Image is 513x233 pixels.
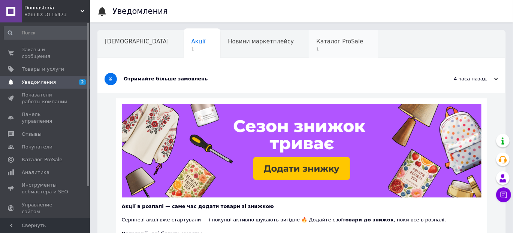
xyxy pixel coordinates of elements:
button: Чат с покупателем [496,187,511,202]
span: Отзывы [22,131,42,138]
span: 1 [191,46,206,52]
span: Товары и услуги [22,66,64,73]
span: Акції [191,38,206,45]
span: Каталог ProSale [22,156,62,163]
span: [DEMOGRAPHIC_DATA] [105,38,169,45]
span: Новини маркетплейсу [228,38,294,45]
input: Поиск [4,26,88,40]
span: Управление сайтом [22,202,69,215]
div: 4 часа назад [423,76,498,82]
span: Покупатели [22,144,52,150]
span: Инструменты вебмастера и SEO [22,182,69,195]
span: Каталог ProSale [316,38,363,45]
span: 1 [316,46,363,52]
span: Уведомления [22,79,56,86]
span: Donnastoria [24,4,81,11]
span: 2 [79,79,86,85]
span: Панель управления [22,111,69,125]
h1: Уведомления [112,7,168,16]
span: Заказы и сообщения [22,46,69,60]
span: Показатели работы компании [22,92,69,105]
div: Серпневі акції вже стартували — і покупці активно шукають вигідне 🔥 Додайте свої , поки все в роз... [122,210,482,223]
span: Аналитика [22,169,49,176]
div: Отримайте більше замовлень [124,76,423,82]
b: Акції в розпалі — саме час додати товари зі знижкою [122,203,274,209]
div: Ваш ID: 3116473 [24,11,90,18]
b: товари до знижок [342,217,394,223]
